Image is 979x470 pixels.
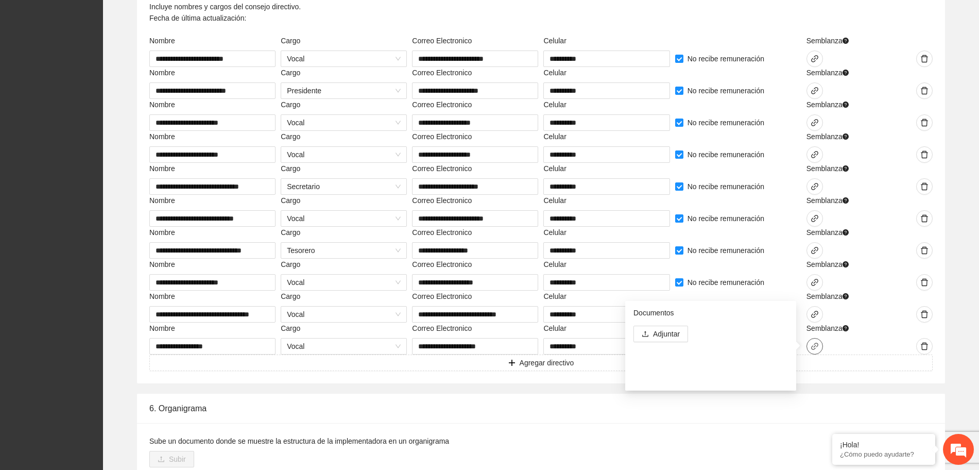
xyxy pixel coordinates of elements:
span: Agregar directivo [520,357,574,368]
label: Correo Electronico [412,323,472,334]
button: uploadAdjuntar [633,326,688,342]
span: delete [917,214,932,223]
div: ¡Hola! [840,441,928,449]
span: Secretario [287,179,401,194]
button: link [806,338,823,355]
span: No recibe remuneración [683,53,768,64]
label: Cargo [281,195,300,206]
button: link [806,146,823,163]
span: link [807,87,822,95]
span: Semblanza [806,195,849,206]
span: Vocal [287,307,401,322]
label: Cargo [281,131,300,142]
span: question-circle [843,133,849,140]
span: Semblanza [806,323,849,334]
span: Tesorero [287,243,401,258]
span: link [807,150,822,159]
span: Semblanza [806,259,849,270]
button: delete [916,242,933,259]
span: No recibe remuneración [683,245,768,256]
button: link [806,82,823,99]
span: upload [642,330,649,339]
span: delete [917,150,932,159]
label: Celular [543,291,566,302]
span: delete [917,342,932,350]
label: Correo Electronico [412,67,472,78]
label: Nombre [149,227,175,238]
span: question-circle [843,325,849,331]
span: Adjuntar [653,328,680,340]
span: link [807,278,822,287]
span: link [807,246,822,255]
button: link [806,51,823,67]
span: link [807,182,822,191]
button: link [806,306,823,323]
label: Correo Electronico [412,291,472,302]
p: Documentos [633,307,788,318]
button: link [806,114,823,131]
span: Semblanza [806,67,849,78]
label: Celular [543,99,566,110]
label: Cargo [281,323,300,334]
label: Cargo [281,99,300,110]
span: delete [917,55,932,63]
span: No recibe remuneración [683,213,768,224]
span: Semblanza [806,291,849,302]
button: delete [916,114,933,131]
span: link [807,310,822,318]
span: Vocal [287,275,401,290]
label: Cargo [281,227,300,238]
label: Celular [543,227,566,238]
button: link [806,242,823,259]
span: question-circle [843,197,849,204]
label: Nombre [149,195,175,206]
label: Correo Electronico [412,227,472,238]
span: question-circle [843,70,849,76]
span: No recibe remuneración [683,181,768,192]
button: delete [916,51,933,67]
label: Nombre [149,131,175,142]
span: question-circle [843,293,849,299]
label: Cargo [281,291,300,302]
span: No recibe remuneración [683,277,768,288]
span: question-circle [843,38,849,44]
label: Nombre [149,291,175,302]
span: link [807,55,822,63]
span: plus [508,359,516,367]
span: Semblanza [806,131,849,142]
span: Semblanza [806,99,849,110]
div: Chatee con nosotros ahora [54,53,173,66]
button: delete [916,338,933,355]
label: Celular [543,67,566,78]
span: link [807,342,822,350]
span: delete [917,182,932,191]
p: Incluye nombres y cargos del consejo directivo. Fecha de última actualización: [149,1,301,24]
button: plusAgregar directivo [149,355,933,371]
span: uploadSubir [149,455,194,463]
label: Nombre [149,99,175,110]
label: Correo Electronico [412,131,472,142]
label: Nombre [149,163,175,174]
span: question-circle [843,261,849,267]
div: Minimizar ventana de chat en vivo [169,5,194,30]
span: delete [917,119,932,127]
textarea: Escriba su mensaje y pulse “Intro” [5,281,196,317]
span: question-circle [843,102,849,108]
label: Correo Electronico [412,259,472,270]
span: uploadAdjuntar [633,330,688,338]
button: link [806,210,823,227]
span: Semblanza [806,227,849,238]
label: Correo Electronico [412,195,472,206]
span: Vocal [287,115,401,130]
label: Nombre [149,323,175,334]
span: link [807,119,822,127]
span: Semblanza [806,163,849,174]
button: uploadSubir [149,451,194,467]
label: Cargo [281,35,300,46]
label: Celular [543,323,566,334]
span: Vocal [287,211,401,226]
label: Celular [543,195,566,206]
button: delete [916,274,933,291]
button: delete [916,146,933,163]
button: delete [916,82,933,99]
